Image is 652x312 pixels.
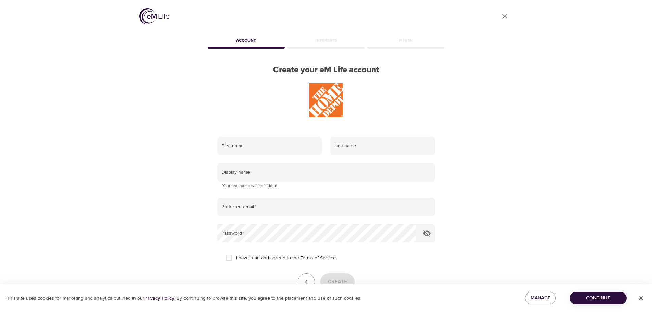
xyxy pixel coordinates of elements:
a: Privacy Policy [144,295,174,301]
span: Manage [530,294,550,302]
p: Your real name will be hidden. [222,183,430,189]
img: THD%20Logo.JPG [309,83,343,117]
button: Continue [570,292,627,304]
span: Continue [575,294,621,302]
button: Manage [525,292,556,304]
a: Terms of Service [301,254,336,262]
h2: Create your eM Life account [206,65,446,75]
img: logo [139,8,169,24]
a: close [497,8,513,25]
span: I have read and agreed to the [236,254,336,262]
